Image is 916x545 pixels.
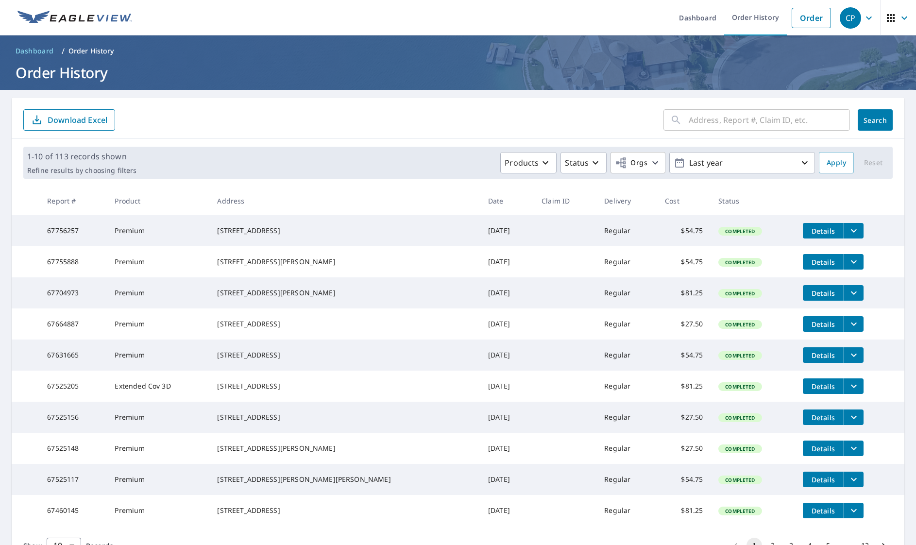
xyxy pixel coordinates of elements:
[107,464,209,495] td: Premium
[803,441,844,456] button: detailsBtn-67525148
[16,46,54,56] span: Dashboard
[596,402,657,433] td: Regular
[217,319,473,329] div: [STREET_ADDRESS]
[107,402,209,433] td: Premium
[27,166,136,175] p: Refine results by choosing filters
[217,412,473,422] div: [STREET_ADDRESS]
[809,289,838,298] span: Details
[615,157,647,169] span: Orgs
[68,46,114,56] p: Order History
[596,187,657,215] th: Delivery
[596,371,657,402] td: Regular
[657,402,711,433] td: $27.50
[217,288,473,298] div: [STREET_ADDRESS][PERSON_NAME]
[12,43,904,59] nav: breadcrumb
[803,285,844,301] button: detailsBtn-67704973
[39,277,107,308] td: 67704973
[107,371,209,402] td: Extended Cov 3D
[719,414,761,421] span: Completed
[689,106,850,134] input: Address, Report #, Claim ID, etc.
[217,226,473,236] div: [STREET_ADDRESS]
[107,215,209,246] td: Premium
[657,340,711,371] td: $54.75
[596,464,657,495] td: Regular
[27,151,136,162] p: 1-10 of 113 records shown
[657,495,711,526] td: $81.25
[107,246,209,277] td: Premium
[803,347,844,363] button: detailsBtn-67631665
[844,316,864,332] button: filesDropdownBtn-67664887
[505,157,539,169] p: Products
[107,277,209,308] td: Premium
[657,215,711,246] td: $54.75
[62,45,65,57] li: /
[809,257,838,267] span: Details
[719,228,761,235] span: Completed
[809,444,838,453] span: Details
[809,506,838,515] span: Details
[719,477,761,483] span: Completed
[844,441,864,456] button: filesDropdownBtn-67525148
[596,340,657,371] td: Regular
[719,290,761,297] span: Completed
[657,246,711,277] td: $54.75
[819,152,854,173] button: Apply
[39,402,107,433] td: 67525156
[39,215,107,246] td: 67756257
[657,433,711,464] td: $27.50
[480,340,534,371] td: [DATE]
[865,116,885,125] span: Search
[803,409,844,425] button: detailsBtn-67525156
[844,472,864,487] button: filesDropdownBtn-67525117
[39,308,107,340] td: 67664887
[480,433,534,464] td: [DATE]
[596,277,657,308] td: Regular
[669,152,815,173] button: Last year
[217,443,473,453] div: [STREET_ADDRESS][PERSON_NAME]
[48,115,107,125] p: Download Excel
[480,187,534,215] th: Date
[39,187,107,215] th: Report #
[12,63,904,83] h1: Order History
[107,433,209,464] td: Premium
[12,43,58,59] a: Dashboard
[844,378,864,394] button: filesDropdownBtn-67525205
[657,371,711,402] td: $81.25
[803,223,844,238] button: detailsBtn-67756257
[107,495,209,526] td: Premium
[480,371,534,402] td: [DATE]
[500,152,557,173] button: Products
[596,495,657,526] td: Regular
[719,352,761,359] span: Completed
[711,187,795,215] th: Status
[719,321,761,328] span: Completed
[844,409,864,425] button: filesDropdownBtn-67525156
[803,378,844,394] button: detailsBtn-67525205
[480,495,534,526] td: [DATE]
[107,187,209,215] th: Product
[596,433,657,464] td: Regular
[809,475,838,484] span: Details
[657,308,711,340] td: $27.50
[803,316,844,332] button: detailsBtn-67664887
[596,215,657,246] td: Regular
[844,347,864,363] button: filesDropdownBtn-67631665
[534,187,596,215] th: Claim ID
[480,215,534,246] td: [DATE]
[480,277,534,308] td: [DATE]
[719,383,761,390] span: Completed
[803,503,844,518] button: detailsBtn-67460145
[809,413,838,422] span: Details
[719,508,761,514] span: Completed
[107,340,209,371] td: Premium
[565,157,589,169] p: Status
[23,109,115,131] button: Download Excel
[657,187,711,215] th: Cost
[217,381,473,391] div: [STREET_ADDRESS]
[596,308,657,340] td: Regular
[803,254,844,270] button: detailsBtn-67755888
[39,464,107,495] td: 67525117
[39,340,107,371] td: 67631665
[803,472,844,487] button: detailsBtn-67525117
[217,257,473,267] div: [STREET_ADDRESS][PERSON_NAME]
